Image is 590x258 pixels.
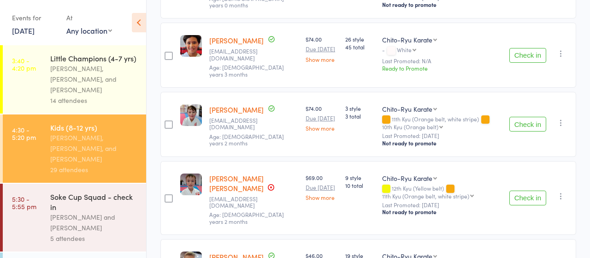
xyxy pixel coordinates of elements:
[12,10,57,25] div: Events for
[180,35,202,57] img: image1738819995.png
[345,112,375,120] span: 3 total
[382,139,501,147] div: Not ready to promote
[50,53,138,63] div: Little Champions (4-7 yrs)
[345,174,375,181] span: 9 style
[382,132,501,139] small: Last Promoted: [DATE]
[12,195,36,210] time: 5:30 - 5:55 pm
[12,57,36,72] time: 3:40 - 4:20 pm
[509,191,546,205] button: Check in
[382,202,501,208] small: Last Promoted: [DATE]
[306,194,338,200] a: Show more
[382,104,432,114] div: Chito-Ryu Karate
[382,35,432,44] div: Chito-Ryu Karate
[50,95,138,106] div: 14 attendees
[209,132,284,147] span: Age: [DEMOGRAPHIC_DATA] years 2 months
[50,122,138,132] div: Kids (8-12 yrs)
[382,58,501,64] small: Last Promoted: N/A
[382,193,469,199] div: 11th Kyu (Orange belt, white stripe)
[382,174,432,183] div: Chito-Ryu Karate
[209,36,264,45] a: [PERSON_NAME]
[306,184,338,191] small: Due [DATE]
[306,56,338,62] a: Show more
[382,64,501,72] div: Ready to Promote
[209,117,298,131] small: sspradbrow@woolworths.com.au
[345,35,375,43] span: 26 style
[345,104,375,112] span: 3 style
[509,117,546,132] button: Check in
[50,192,138,212] div: Soke Cup Squad - check in
[382,124,438,130] div: 10th Kyu (Orange belt)
[382,116,501,130] div: 11th Kyu (Orange belt, white stripe)
[509,48,546,63] button: Check in
[180,104,202,126] img: image1717654876.png
[209,63,284,78] span: Age: [DEMOGRAPHIC_DATA] years 3 months
[306,35,338,62] div: $74.00
[3,45,146,114] a: 3:40 -4:20 pmLittle Champions (4-7 yrs)[PERSON_NAME], [PERSON_NAME], and [PERSON_NAME]14 attendees
[306,125,338,131] a: Show more
[180,174,202,195] img: image1693203964.png
[3,114,146,183] a: 4:30 -5:20 pmKids (8-12 yrs)[PERSON_NAME], [PERSON_NAME], and [PERSON_NAME]29 attendees
[50,63,138,95] div: [PERSON_NAME], [PERSON_NAME], and [PERSON_NAME]
[382,185,501,199] div: 12th Kyu (Yellow belt)
[345,181,375,189] span: 10 total
[66,25,112,36] div: Any location
[306,104,338,131] div: $74.00
[306,115,338,121] small: Due [DATE]
[382,208,501,216] div: Not ready to promote
[50,212,138,233] div: [PERSON_NAME] and [PERSON_NAME]
[66,10,112,25] div: At
[382,1,501,8] div: Not ready to promote
[50,132,138,164] div: [PERSON_NAME], [PERSON_NAME], and [PERSON_NAME]
[209,196,298,209] small: mystatesman78@hotmail.com
[397,47,412,53] div: White
[12,25,35,36] a: [DATE]
[306,174,338,200] div: $69.00
[3,184,146,252] a: 5:30 -5:55 pmSoke Cup Squad - check in[PERSON_NAME] and [PERSON_NAME]5 attendees
[209,174,264,193] a: [PERSON_NAME] [PERSON_NAME]
[209,48,298,61] small: dshea001@yahoo.com.au
[345,43,375,51] span: 45 total
[50,164,138,175] div: 29 attendees
[50,233,138,244] div: 5 attendees
[382,47,501,54] div: -
[306,46,338,52] small: Due [DATE]
[209,105,264,114] a: [PERSON_NAME]
[209,210,284,225] span: Age: [DEMOGRAPHIC_DATA] years 2 months
[12,126,36,141] time: 4:30 - 5:20 pm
